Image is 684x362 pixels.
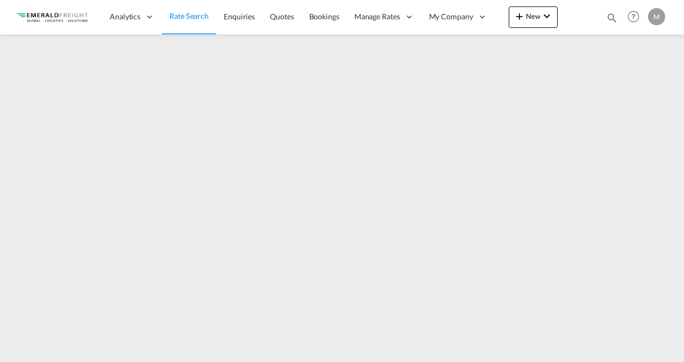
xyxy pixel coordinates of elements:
[224,12,255,21] span: Enquiries
[354,11,400,22] span: Manage Rates
[648,8,665,25] div: M
[606,12,618,24] md-icon: icon-magnify
[624,8,648,27] div: Help
[513,10,526,23] md-icon: icon-plus 400-fg
[169,11,209,20] span: Rate Search
[110,11,140,22] span: Analytics
[540,10,553,23] md-icon: icon-chevron-down
[429,11,473,22] span: My Company
[270,12,294,21] span: Quotes
[16,5,89,29] img: c4318bc049f311eda2ff698fe6a37287.png
[509,6,558,28] button: icon-plus 400-fgNewicon-chevron-down
[309,12,339,21] span: Bookings
[624,8,643,26] span: Help
[513,12,553,20] span: New
[606,12,618,28] div: icon-magnify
